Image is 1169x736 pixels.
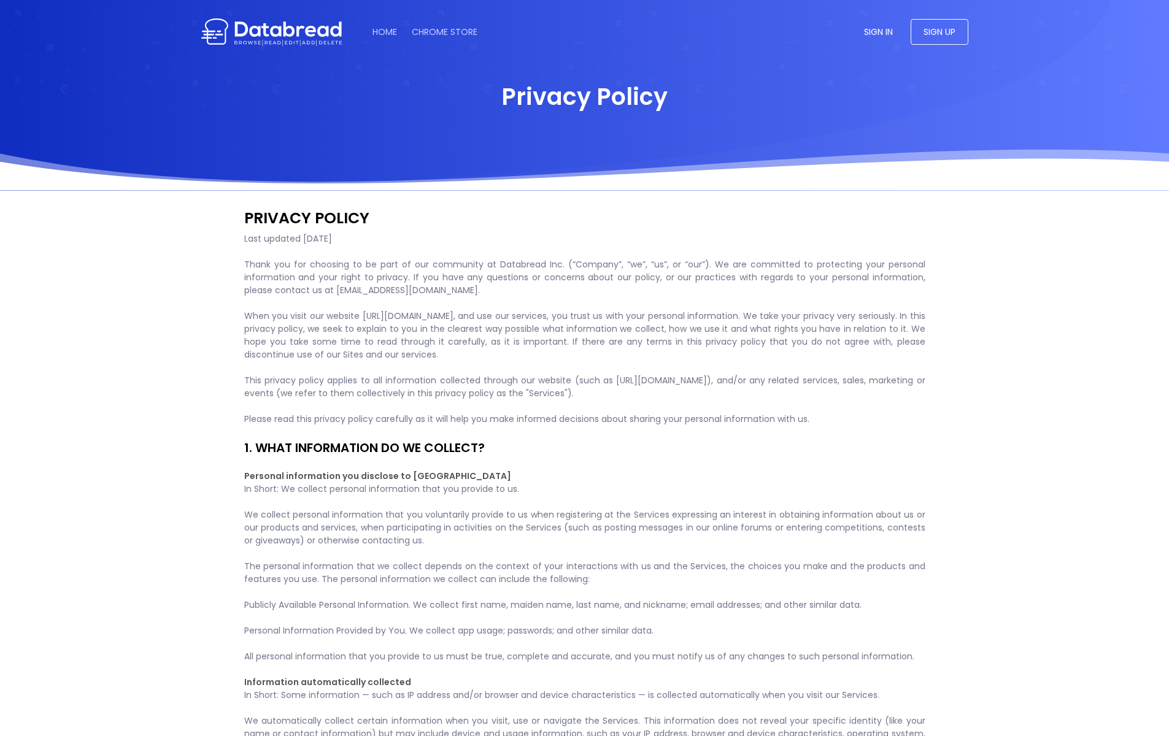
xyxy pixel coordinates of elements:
[911,19,968,45] a: SIGN UP
[864,26,893,38] a: SIGN IN
[244,209,925,228] h1: PRIVACY POLICY
[244,470,511,482] strong: Personal information you disclose to [GEOGRAPHIC_DATA]
[244,676,411,688] strong: Information automatically collected
[201,18,342,46] img: logo-white.svg
[244,439,925,457] div: 1. WHAT INFORMATION DO WE COLLECT?
[366,26,403,38] a: HOME
[406,26,484,38] a: CHROME STORE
